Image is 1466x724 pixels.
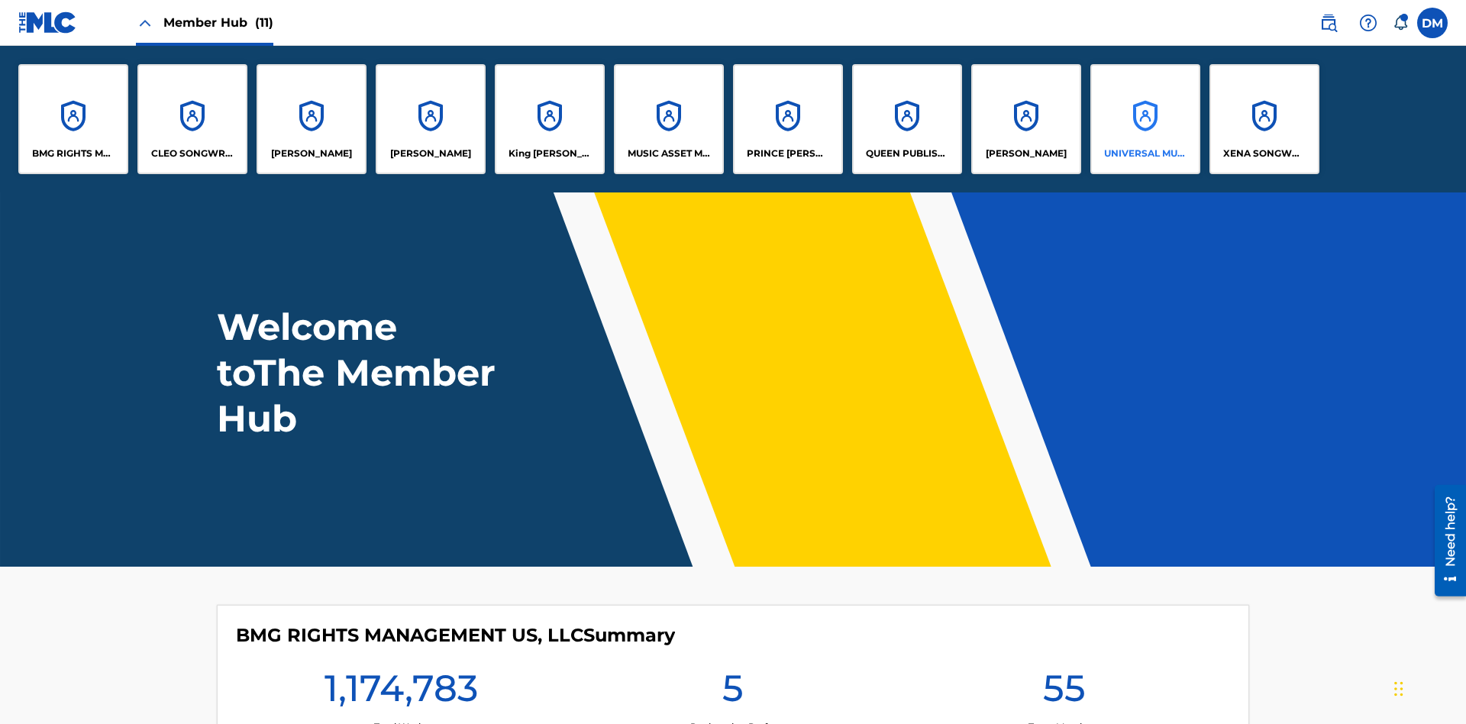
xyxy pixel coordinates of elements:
img: search [1319,14,1338,32]
a: Accounts[PERSON_NAME] [376,64,486,174]
iframe: Chat Widget [1390,651,1466,724]
a: AccountsMUSIC ASSET MANAGEMENT (MAM) [614,64,724,174]
span: (11) [255,15,273,30]
p: QUEEN PUBLISHA [866,147,949,160]
p: BMG RIGHTS MANAGEMENT US, LLC [32,147,115,160]
div: User Menu [1417,8,1448,38]
a: Public Search [1313,8,1344,38]
a: AccountsXENA SONGWRITER [1209,64,1319,174]
img: help [1359,14,1377,32]
h1: 55 [1043,665,1086,720]
h1: 1,174,783 [325,665,478,720]
div: Help [1353,8,1384,38]
h1: 5 [722,665,744,720]
p: EYAMA MCSINGER [390,147,471,160]
a: Accounts[PERSON_NAME] [257,64,366,174]
div: Notifications [1393,15,1408,31]
p: UNIVERSAL MUSIC PUB GROUP [1104,147,1187,160]
p: MUSIC ASSET MANAGEMENT (MAM) [628,147,711,160]
iframe: Resource Center [1423,479,1466,604]
p: PRINCE MCTESTERSON [747,147,830,160]
a: AccountsKing [PERSON_NAME] [495,64,605,174]
a: Accounts[PERSON_NAME] [971,64,1081,174]
span: Member Hub [163,14,273,31]
p: ELVIS COSTELLO [271,147,352,160]
p: RONALD MCTESTERSON [986,147,1067,160]
img: MLC Logo [18,11,77,34]
a: AccountsPRINCE [PERSON_NAME] [733,64,843,174]
a: AccountsUNIVERSAL MUSIC PUB GROUP [1090,64,1200,174]
h1: Welcome to The Member Hub [217,304,502,441]
a: AccountsQUEEN PUBLISHA [852,64,962,174]
p: XENA SONGWRITER [1223,147,1306,160]
img: Close [136,14,154,32]
a: AccountsCLEO SONGWRITER [137,64,247,174]
p: King McTesterson [509,147,592,160]
p: CLEO SONGWRITER [151,147,234,160]
a: AccountsBMG RIGHTS MANAGEMENT US, LLC [18,64,128,174]
div: Drag [1394,666,1403,712]
h4: BMG RIGHTS MANAGEMENT US, LLC [236,624,675,647]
